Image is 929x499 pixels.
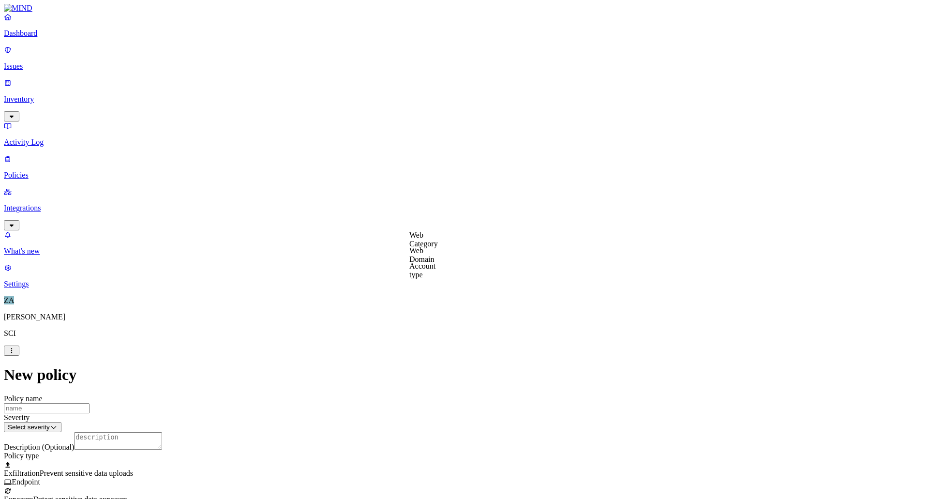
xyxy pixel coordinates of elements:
p: Activity Log [4,138,925,147]
label: Web Category [409,231,438,248]
label: Web Domain [409,246,435,263]
p: Integrations [4,204,925,212]
a: Activity Log [4,121,925,147]
a: What's new [4,230,925,256]
a: Issues [4,45,925,71]
p: What's new [4,247,925,256]
a: Policies [4,154,925,180]
p: SCI [4,329,925,338]
p: Dashboard [4,29,925,38]
p: [PERSON_NAME] [4,313,925,321]
span: ZA [4,296,14,304]
label: Account type [409,262,435,279]
div: Endpoint [4,478,925,486]
a: MIND [4,4,925,13]
label: Policy type [4,452,39,460]
p: Inventory [4,95,925,104]
input: name [4,403,90,413]
label: Severity [4,413,30,422]
a: Dashboard [4,13,925,38]
a: Settings [4,263,925,288]
a: Inventory [4,78,925,120]
p: Settings [4,280,925,288]
p: Issues [4,62,925,71]
img: MIND [4,4,32,13]
label: Description (Optional) [4,443,74,451]
span: Exfiltration [4,469,40,477]
label: Policy name [4,394,43,403]
p: Policies [4,171,925,180]
a: Integrations [4,187,925,229]
h1: New policy [4,366,925,384]
span: Prevent sensitive data uploads [40,469,133,477]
